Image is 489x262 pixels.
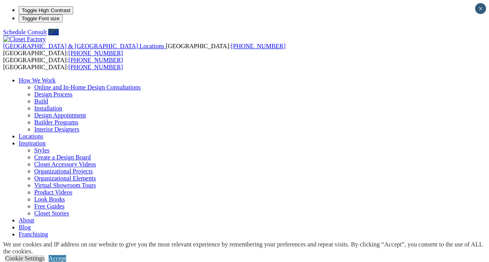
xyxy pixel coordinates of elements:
[34,112,86,119] a: Design Appointment
[34,91,72,98] a: Design Process
[68,57,123,63] a: [PHONE_NUMBER]
[19,217,34,224] a: About
[34,203,65,210] a: Free Guides
[22,16,60,21] span: Toggle Font size
[19,6,73,14] button: Toggle High Contrast
[3,36,46,43] img: Closet Factory
[34,196,65,203] a: Look Books
[3,241,489,255] div: We use cookies and IP address on our website to give you the most relevant experience by remember...
[19,140,46,147] a: Inspiration
[68,64,123,70] a: [PHONE_NUMBER]
[68,50,123,56] a: [PHONE_NUMBER]
[19,77,56,84] a: How We Work
[34,98,48,105] a: Build
[19,14,63,23] button: Toggle Font size
[34,84,141,91] a: Online and In-Home Design Consultations
[34,105,62,112] a: Installation
[34,154,91,161] a: Create a Design Board
[475,3,486,14] button: Close
[3,43,166,49] a: [GEOGRAPHIC_DATA] & [GEOGRAPHIC_DATA] Locations
[22,7,70,13] span: Toggle High Contrast
[34,161,96,168] a: Closet Accessory Videos
[34,147,49,154] a: Styles
[5,255,45,262] a: Cookie Settings
[231,43,285,49] a: [PHONE_NUMBER]
[34,189,72,196] a: Product Videos
[3,43,164,49] span: [GEOGRAPHIC_DATA] & [GEOGRAPHIC_DATA] Locations
[19,133,43,140] a: Locations
[49,255,66,262] a: Accept
[34,175,96,182] a: Organizational Elements
[48,29,59,35] a: Call
[3,57,123,70] span: [GEOGRAPHIC_DATA]: [GEOGRAPHIC_DATA]:
[34,168,93,175] a: Organizational Projects
[19,231,48,238] a: Franchising
[19,224,31,231] a: Blog
[3,29,47,35] a: Schedule Consult
[34,210,69,217] a: Closet Stories
[34,126,79,133] a: Interior Designers
[34,182,96,189] a: Virtual Showroom Tours
[34,119,78,126] a: Builder Programs
[3,43,286,56] span: [GEOGRAPHIC_DATA]: [GEOGRAPHIC_DATA]:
